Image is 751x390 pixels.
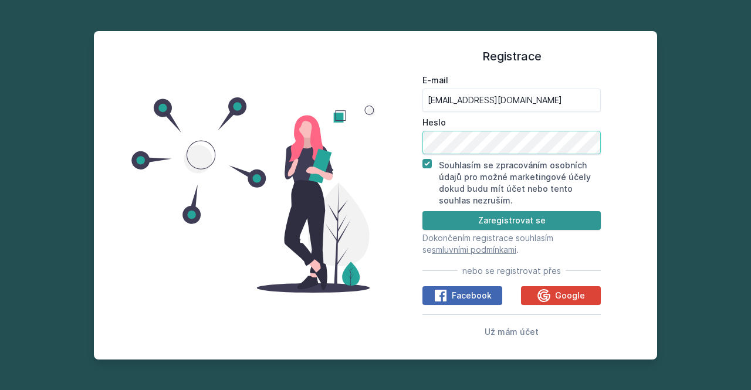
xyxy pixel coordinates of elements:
[422,232,601,256] p: Dokončením registrace souhlasím se .
[462,265,561,277] span: nebo se registrovat přes
[432,245,516,255] a: smluvními podmínkami
[485,324,539,338] button: Už mám účet
[521,286,601,305] button: Google
[422,117,601,128] label: Heslo
[422,286,502,305] button: Facebook
[422,211,601,230] button: Zaregistrovat se
[485,327,539,337] span: Už mám účet
[452,290,492,301] span: Facebook
[422,48,601,65] h1: Registrace
[422,74,601,86] label: E-mail
[422,89,601,112] input: Tvoje e-mailová adresa
[439,160,591,205] label: Souhlasím se zpracováním osobních údajů pro možné marketingové účely dokud budu mít účet nebo ten...
[555,290,585,301] span: Google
